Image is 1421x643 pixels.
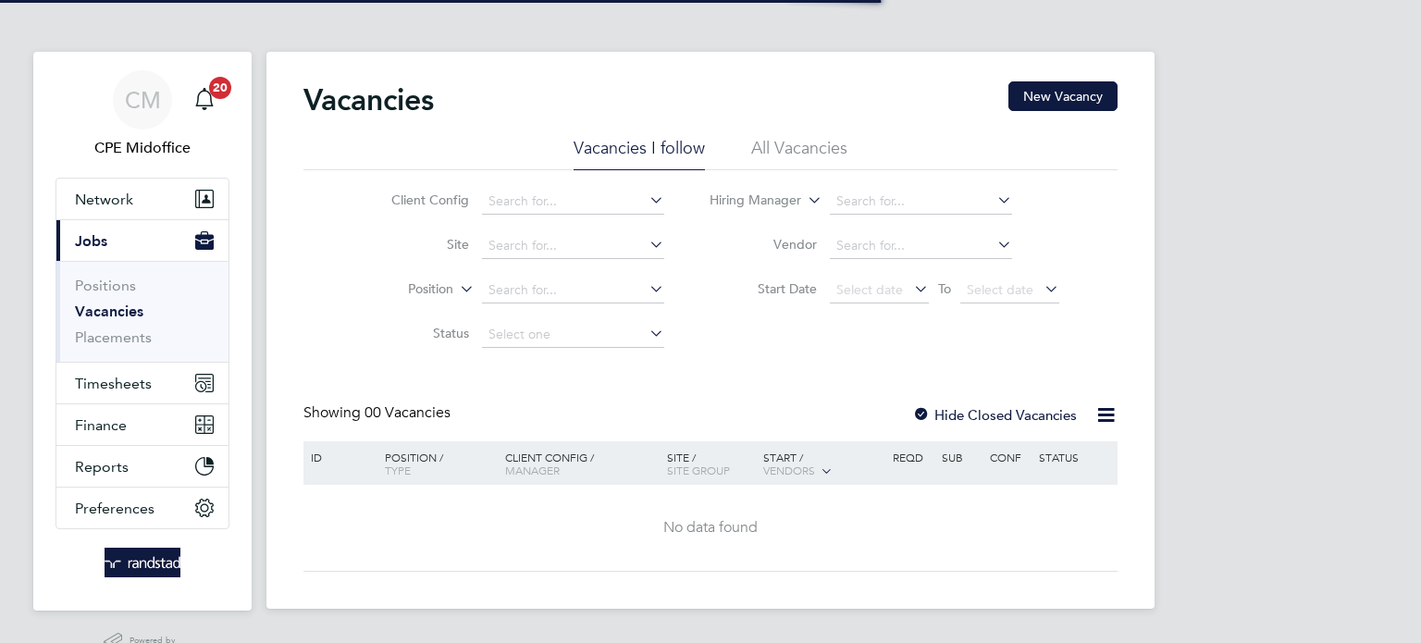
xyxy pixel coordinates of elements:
span: Vendors [763,463,815,477]
span: CM [125,88,161,112]
input: Select one [482,322,664,348]
button: New Vacancy [1008,81,1118,111]
div: Reqd [888,441,936,473]
div: Position / [371,441,500,486]
span: CPE Midoffice [56,137,229,159]
h2: Vacancies [303,81,434,118]
span: Site Group [667,463,730,477]
input: Search for... [830,189,1012,215]
label: Vendor [710,236,817,253]
li: Vacancies I follow [574,137,705,170]
span: Select date [967,281,1033,298]
button: Preferences [56,488,229,528]
span: Preferences [75,500,154,517]
input: Search for... [482,233,664,259]
div: Conf [985,441,1033,473]
input: Search for... [482,189,664,215]
button: Reports [56,446,229,487]
label: Status [363,325,469,341]
div: Sub [937,441,985,473]
span: Jobs [75,232,107,250]
div: Status [1034,441,1115,473]
a: Go to home page [56,548,229,577]
span: Finance [75,416,127,434]
div: No data found [306,518,1115,538]
div: Site / [662,441,760,486]
span: Type [385,463,411,477]
label: Position [347,280,453,299]
label: Client Config [363,192,469,208]
button: Jobs [56,220,229,261]
button: Network [56,179,229,219]
span: Manager [505,463,560,477]
input: Search for... [482,278,664,303]
a: 20 [186,70,223,130]
label: Site [363,236,469,253]
span: Network [75,191,133,208]
label: Hiring Manager [695,192,801,210]
span: Reports [75,458,129,476]
div: Showing [303,403,454,423]
div: ID [306,441,371,473]
span: Timesheets [75,375,152,392]
button: Timesheets [56,363,229,403]
a: CMCPE Midoffice [56,70,229,159]
nav: Main navigation [33,52,252,611]
button: Finance [56,404,229,445]
input: Search for... [830,233,1012,259]
li: All Vacancies [751,137,847,170]
div: Start / [759,441,888,488]
span: To [933,277,957,301]
span: 20 [209,77,231,99]
a: Vacancies [75,303,143,320]
a: Placements [75,328,152,346]
span: 00 Vacancies [365,403,451,422]
div: Jobs [56,261,229,362]
label: Start Date [710,280,817,297]
label: Hide Closed Vacancies [912,406,1077,424]
span: Select date [836,281,903,298]
div: Client Config / [500,441,662,486]
a: Positions [75,277,136,294]
img: randstad-logo-retina.png [105,548,181,577]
